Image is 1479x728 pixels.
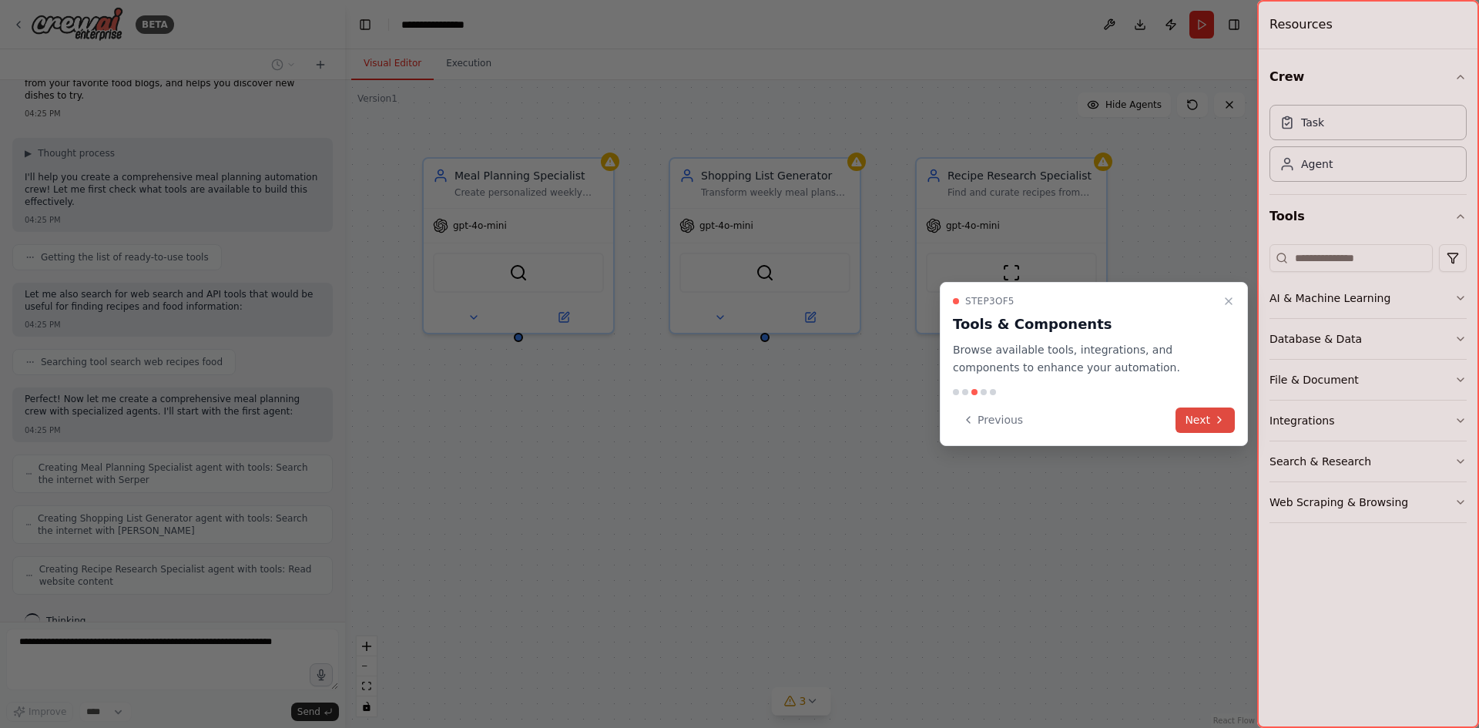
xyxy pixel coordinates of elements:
[953,408,1032,433] button: Previous
[1175,408,1235,433] button: Next
[1219,292,1238,310] button: Close walkthrough
[965,295,1015,307] span: Step 3 of 5
[953,341,1216,377] p: Browse available tools, integrations, and components to enhance your automation.
[354,14,376,35] button: Hide left sidebar
[953,314,1216,335] h3: Tools & Components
